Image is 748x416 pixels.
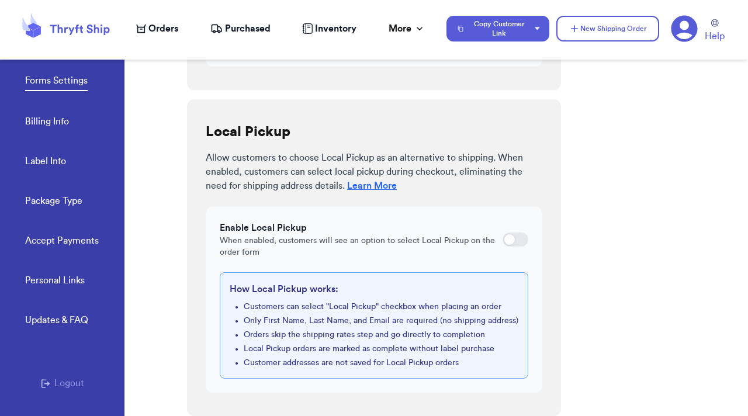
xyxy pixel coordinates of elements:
li: Customers can select "Local Pickup" checkbox when placing an order [244,301,518,313]
li: Local Pickup orders are marked as complete without label purchase [244,343,518,355]
button: New Shipping Order [556,16,659,41]
h4: Enable Local Pickup [220,221,503,235]
a: Purchased [210,22,271,36]
span: Help [705,29,725,43]
a: Inventory [302,22,356,36]
a: Updates & FAQ [25,313,88,330]
p: Allow customers to choose Local Pickup as an alternative to shipping. When enabled, customers can... [206,151,533,193]
a: Orders [136,22,178,36]
a: Learn More [347,181,397,190]
button: Logout [41,376,84,390]
a: Billing Info [25,115,69,131]
a: Label Info [25,154,66,171]
span: Inventory [315,22,356,36]
button: Copy Customer Link [446,16,549,41]
a: Help [705,19,725,43]
div: More [389,22,425,36]
a: Package Type [25,194,82,210]
a: Forms Settings [25,74,88,91]
a: Accept Payments [25,234,99,250]
h5: How Local Pickup works: [230,282,518,296]
li: Orders skip the shipping rates step and go directly to completion [244,329,518,341]
span: Orders [148,22,178,36]
li: Customer addresses are not saved for Local Pickup orders [244,357,518,369]
p: When enabled, customers will see an option to select Local Pickup on the order form [220,235,503,258]
span: Purchased [225,22,271,36]
a: Personal Links [25,273,85,290]
div: Updates & FAQ [25,313,88,327]
li: Only First Name, Last Name, and Email are required (no shipping address) [244,315,518,327]
h2: Local Pickup [206,125,290,139]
